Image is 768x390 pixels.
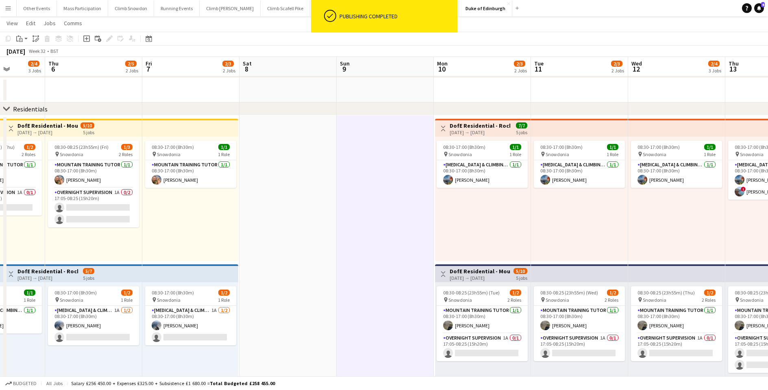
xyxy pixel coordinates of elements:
span: Budgeted [13,381,37,386]
span: Edit [26,20,35,27]
div: Residentials [13,105,48,113]
div: Training Days [13,68,51,76]
button: Other Events [17,0,57,16]
a: Edit [23,18,39,28]
span: Jobs [44,20,56,27]
div: BST [50,48,59,54]
button: Duke of Edinburgh [459,0,512,16]
span: View [7,20,18,27]
button: Budgeted [4,379,38,388]
button: Climb [PERSON_NAME] [200,0,261,16]
span: Comms [64,20,82,27]
span: Total Budgeted £258 455.00 [210,380,275,386]
span: 4 [761,2,765,7]
a: Jobs [40,18,59,28]
span: All jobs [45,380,64,386]
button: Mass Participation [57,0,108,16]
a: View [3,18,21,28]
button: Climb Snowdon [108,0,154,16]
div: [DATE] [7,47,25,55]
div: Publishing completed [339,13,454,20]
a: 4 [754,3,764,13]
a: Comms [61,18,85,28]
button: Kit, Projects and Office [310,0,370,16]
span: Week 32 [27,48,47,54]
button: Climb Scafell Pike [261,0,310,16]
button: Running Events [154,0,200,16]
div: Salary £256 450.00 + Expenses £325.00 + Subsistence £1 680.00 = [71,380,275,386]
